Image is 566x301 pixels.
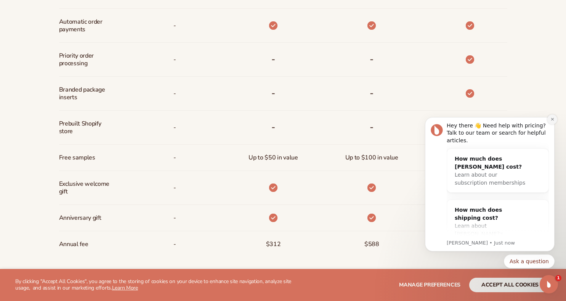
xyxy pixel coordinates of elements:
span: Automatic order payments [59,15,110,37]
span: Up to $50 in value [249,151,298,165]
span: Manage preferences [399,281,460,288]
b: - [271,53,275,65]
span: Priority order processing [59,49,110,71]
span: - [173,151,176,165]
a: Learn More [112,284,138,291]
span: Exclusive welcome gift [59,177,110,199]
span: - [173,19,176,33]
b: - [370,53,374,65]
iframe: Intercom notifications message [414,92,566,280]
button: accept all cookies [469,278,551,292]
span: - [173,237,176,251]
span: Branded package inserts [59,83,110,105]
span: $312 [266,237,281,251]
span: Up to $100 in value [345,151,398,165]
span: Anniversary gift [59,211,101,225]
span: - [173,121,176,135]
span: - [173,181,176,195]
span: Annual fee [59,237,88,251]
b: - [370,121,374,133]
iframe: Intercom live chat [540,275,558,293]
button: Manage preferences [399,278,460,292]
span: - [173,53,176,67]
span: Free samples [59,151,95,165]
span: 1 [555,275,561,281]
span: - [173,87,176,101]
p: By clicking "Accept All Cookies", you agree to the storing of cookies on your device to enhance s... [15,278,303,291]
span: Prebuilt Shopify store [59,117,110,139]
b: - [370,87,374,99]
span: - [173,211,176,225]
b: - [271,87,275,99]
span: $588 [364,237,379,251]
b: - [271,121,275,133]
